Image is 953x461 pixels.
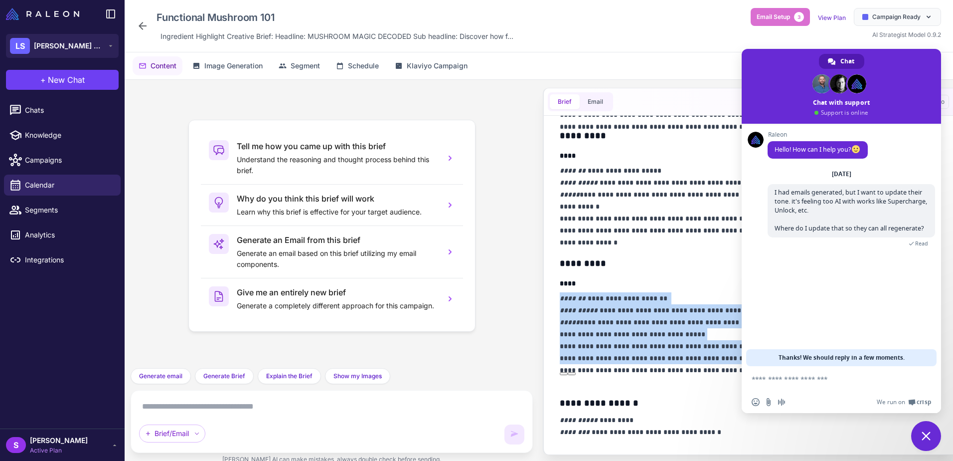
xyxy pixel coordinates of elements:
span: Insert an emoji [752,398,760,406]
button: Image Generation [186,56,269,75]
button: LS[PERSON_NAME] Superfood [6,34,119,58]
div: [DATE] [832,171,851,177]
span: Chat [840,54,854,69]
a: Close chat [911,421,941,451]
button: Content [133,56,182,75]
button: +New Chat [6,70,119,90]
a: Calendar [4,175,121,196]
a: Chat [819,54,864,69]
span: Image Generation [204,60,263,71]
span: Campaign Ready [872,12,921,21]
span: Calendar [25,180,113,191]
button: Show my Images [325,368,390,384]
span: Audio message [778,398,786,406]
p: Understand the reasoning and thought process behind this brief. [237,154,437,176]
button: Segment [273,56,326,75]
button: Generate Brief [195,368,254,384]
a: We run onCrisp [877,398,931,406]
span: Ingredient Highlight Creative Brief: Headline: MUSHROOM MAGIC DECODED Sub headline: Discover how ... [160,31,513,42]
a: Chats [4,100,121,121]
span: New Chat [48,74,85,86]
p: Generate a completely different approach for this campaign. [237,300,437,311]
div: Click to edit description [157,29,517,44]
div: Brief/Email [139,425,205,443]
button: Email Setup3 [751,8,810,26]
span: I had emails generated, but I want to update their tone. it's feeling too AI with works like Supe... [775,188,927,232]
span: Chats [25,105,113,116]
button: Email [580,94,611,109]
p: Generate an email based on this brief utilizing my email components. [237,248,437,270]
span: Klaviyo Campaign [407,60,468,71]
span: Integrations [25,254,113,265]
a: Integrations [4,249,121,270]
span: Crisp [917,398,931,406]
span: Generate Brief [203,372,245,381]
span: Hello! How can I help you? [775,145,861,154]
button: Explain the Brief [258,368,321,384]
span: Email Setup [757,12,790,21]
a: Campaigns [4,150,121,171]
span: Active Plan [30,446,88,455]
span: + [40,74,46,86]
a: View Plan [818,14,846,21]
span: Explain the Brief [266,372,313,381]
button: Schedule [330,56,385,75]
div: Click to edit campaign name [153,8,517,27]
span: Generate email [139,372,182,381]
span: Campaigns [25,155,113,166]
button: Brief [550,94,580,109]
h3: Generate an Email from this brief [237,234,437,246]
span: Analytics [25,230,113,240]
span: Content [151,60,176,71]
button: Klaviyo Campaign [389,56,474,75]
span: Show my Images [333,372,382,381]
h3: Tell me how you came up with this brief [237,140,437,152]
span: 3 [794,12,804,22]
div: S [6,437,26,453]
button: Generate email [131,368,191,384]
span: [PERSON_NAME] [30,435,88,446]
span: [PERSON_NAME] Superfood [34,40,104,51]
img: Raleon Logo [6,8,79,20]
a: Analytics [4,225,121,245]
span: Knowledge [25,130,113,141]
p: Learn why this brief is effective for your target audience. [237,207,437,218]
textarea: Compose your message... [752,366,911,391]
span: Send a file [765,398,773,406]
span: Raleon [768,131,868,138]
h3: Give me an entirely new brief [237,286,437,298]
h3: Why do you think this brief will work [237,193,437,205]
div: LS [10,38,30,54]
span: Read [915,240,928,247]
span: AI Strategist Model 0.9.2 [872,31,941,38]
a: Knowledge [4,125,121,146]
span: Segments [25,205,113,216]
span: We run on [877,398,905,406]
span: Thanks! We should reply in a few moments. [779,349,905,366]
span: Schedule [348,60,379,71]
a: Segments [4,200,121,221]
span: Segment [291,60,320,71]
